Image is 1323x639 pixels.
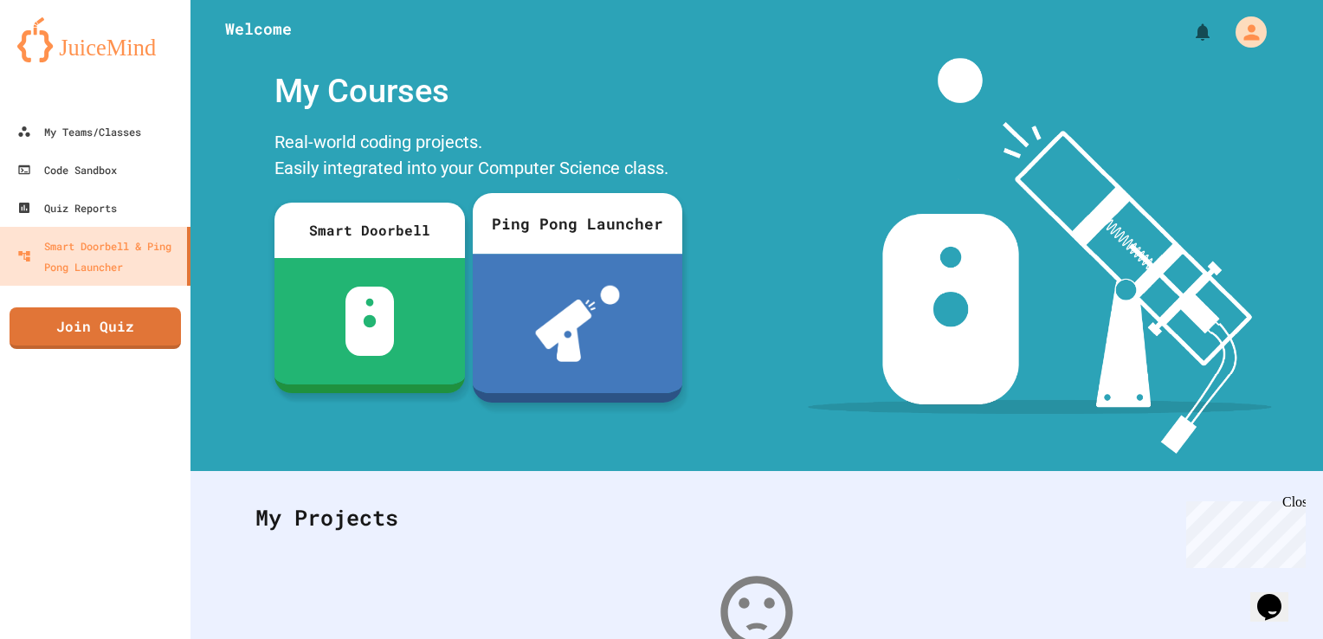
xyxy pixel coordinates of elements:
div: My Courses [266,58,681,125]
img: banner-image-my-projects.png [808,58,1272,454]
div: Ping Pong Launcher [473,193,682,254]
div: Smart Doorbell & Ping Pong Launcher [17,236,180,277]
div: My Teams/Classes [17,121,141,142]
iframe: chat widget [1250,570,1306,622]
div: Real-world coding projects. Easily integrated into your Computer Science class. [266,125,681,190]
img: ppl-with-ball.png [535,286,620,362]
iframe: chat widget [1179,494,1306,568]
div: Code Sandbox [17,159,117,180]
div: My Projects [238,484,1275,552]
div: My Account [1217,12,1271,52]
div: Smart Doorbell [274,203,465,258]
div: Chat with us now!Close [7,7,119,110]
a: Join Quiz [10,307,181,349]
img: sdb-white.svg [345,287,395,356]
div: My Notifications [1160,17,1217,47]
div: Quiz Reports [17,197,117,218]
img: logo-orange.svg [17,17,173,62]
